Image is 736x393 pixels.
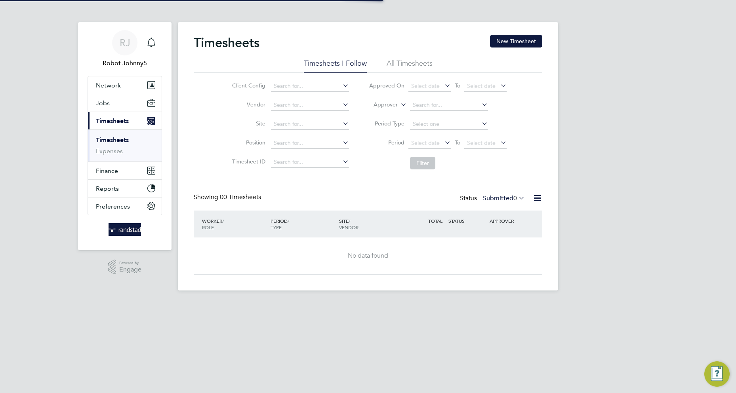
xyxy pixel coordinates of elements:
[271,157,349,168] input: Search for...
[88,162,162,179] button: Finance
[88,223,162,236] a: Go to home page
[411,82,440,89] span: Select date
[490,35,542,47] button: New Timesheet
[96,147,123,155] a: Expenses
[222,218,224,224] span: /
[96,82,121,89] span: Network
[513,194,517,202] span: 0
[108,260,142,275] a: Powered byEngage
[452,80,463,91] span: To
[488,214,529,228] div: APPROVER
[410,119,488,130] input: Select one
[467,82,496,89] span: Select date
[387,59,433,73] li: All Timesheets
[428,218,442,224] span: TOTAL
[460,193,526,204] div: Status
[78,22,172,250] nav: Main navigation
[88,112,162,129] button: Timesheets
[410,100,488,111] input: Search for...
[271,138,349,149] input: Search for...
[410,157,435,169] button: Filter
[269,214,337,234] div: PERIOD
[119,260,141,266] span: Powered by
[230,101,265,108] label: Vendor
[88,197,162,215] button: Preferences
[230,139,265,146] label: Position
[369,139,404,146] label: Period
[96,136,129,144] a: Timesheets
[88,76,162,94] button: Network
[452,137,463,148] span: To
[88,129,162,161] div: Timesheets
[194,193,263,201] div: Showing
[411,139,440,146] span: Select date
[194,35,259,51] h2: Timesheets
[467,139,496,146] span: Select date
[369,82,404,89] label: Approved On
[230,82,265,89] label: Client Config
[200,214,269,234] div: WORKER
[88,30,162,68] a: RJRobot Johnny5
[96,117,129,125] span: Timesheets
[337,214,406,234] div: SITE
[369,120,404,127] label: Period Type
[230,120,265,127] label: Site
[109,223,141,236] img: randstad-logo-retina.png
[349,218,350,224] span: /
[120,38,130,48] span: RJ
[339,224,358,230] span: VENDOR
[230,158,265,165] label: Timesheet ID
[96,167,118,175] span: Finance
[220,193,261,201] span: 00 Timesheets
[96,185,119,192] span: Reports
[96,203,130,210] span: Preferences
[271,119,349,130] input: Search for...
[96,99,110,107] span: Jobs
[288,218,289,224] span: /
[271,224,282,230] span: TYPE
[202,252,534,260] div: No data found
[271,81,349,92] input: Search for...
[88,94,162,112] button: Jobs
[704,361,730,387] button: Engage Resource Center
[362,101,398,109] label: Approver
[119,266,141,273] span: Engage
[88,180,162,197] button: Reports
[202,224,214,230] span: ROLE
[88,59,162,68] span: Robot Johnny5
[483,194,525,202] label: Submitted
[271,100,349,111] input: Search for...
[446,214,488,228] div: STATUS
[304,59,367,73] li: Timesheets I Follow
